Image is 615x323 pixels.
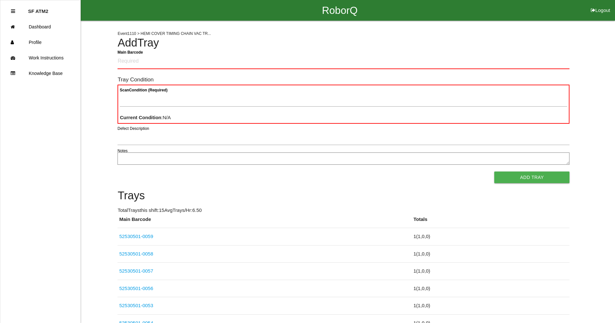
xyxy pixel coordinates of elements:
[118,207,569,214] p: Total Trays this shift: 15 Avg Trays /Hr: 6.50
[118,148,128,154] label: Notes
[118,54,569,69] input: Required
[118,50,143,54] b: Main Barcode
[0,35,80,50] a: Profile
[412,263,570,280] td: 1 ( 1 , 0 , 0 )
[0,19,80,35] a: Dashboard
[118,31,211,36] span: Event 1110 > HEMI COVER TIMING CHAIN VAC TR...
[412,280,570,297] td: 1 ( 1 , 0 , 0 )
[28,4,48,14] p: SF ATM2
[118,190,569,202] h4: Trays
[412,216,570,228] th: Totals
[494,172,569,183] button: Add Tray
[119,234,153,239] a: 52530501-0059
[119,286,153,291] a: 52530501-0056
[118,126,149,131] label: Defect Description
[412,297,570,315] td: 1 ( 1 , 0 , 0 )
[119,268,153,274] a: 52530501-0057
[11,4,15,19] div: Close
[412,228,570,245] td: 1 ( 1 , 0 , 0 )
[120,115,171,120] span: : N/A
[118,216,412,228] th: Main Barcode
[119,251,153,256] a: 52530501-0058
[120,88,168,92] b: Scan Condition (Required)
[0,66,80,81] a: Knowledge Base
[118,77,569,83] h6: Tray Condition
[119,303,153,308] a: 52530501-0053
[118,37,569,49] h4: Add Tray
[0,50,80,66] a: Work Instructions
[412,245,570,263] td: 1 ( 1 , 0 , 0 )
[120,115,161,120] b: Current Condition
